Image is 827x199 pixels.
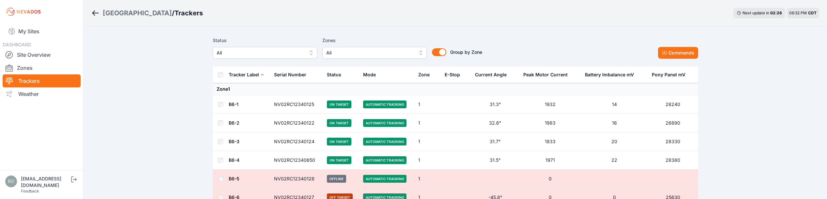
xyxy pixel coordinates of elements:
button: Battery Imbalance mV [585,67,639,83]
div: Serial Number [274,71,306,78]
td: 28380 [648,151,698,170]
div: Tracker Label [229,71,259,78]
button: Serial Number [274,67,312,83]
span: All [217,49,304,57]
td: 14 [581,95,648,114]
td: 1 [414,151,441,170]
a: [GEOGRAPHIC_DATA] [103,8,172,18]
a: Weather [3,87,81,100]
span: On Target [327,100,351,108]
button: Peak Motor Current [523,67,573,83]
nav: Breadcrumb [91,5,203,22]
button: All [322,47,427,59]
td: Zone 1 [213,83,698,95]
div: E-Stop [445,71,460,78]
h3: Trackers [175,8,203,18]
div: Status [327,71,341,78]
td: 22 [581,151,648,170]
button: Zone [418,67,435,83]
td: 1 [414,170,441,188]
div: Current Angle [475,71,507,78]
td: 20 [581,132,648,151]
td: 1932 [519,95,581,114]
img: Nevados [5,7,42,17]
td: 26890 [648,114,698,132]
button: Current Angle [475,67,512,83]
td: 1983 [519,114,581,132]
td: 1 [414,132,441,151]
a: Zones [3,61,81,74]
td: 1 [414,114,441,132]
td: 32.6° [471,114,519,132]
td: 31.5° [471,151,519,170]
button: All [213,47,317,59]
a: Feedback [21,189,39,193]
td: 28330 [648,132,698,151]
span: Automatic Tracking [363,138,406,145]
a: B6-1 [229,101,238,107]
span: Automatic Tracking [363,119,406,127]
button: Commands [658,47,698,59]
button: Mode [363,67,381,83]
span: On Target [327,119,351,127]
div: Mode [363,71,376,78]
span: On Target [327,156,351,164]
label: Status [213,37,317,44]
span: CDT [808,10,817,15]
span: Next update in [743,10,769,15]
button: Tracker Label [229,67,264,83]
td: NV02RC12340650 [270,151,323,170]
td: 1971 [519,151,581,170]
td: NV02RC12340124 [270,132,323,151]
span: 06:32 PM [789,10,807,15]
span: / [172,8,175,18]
img: rono@prim.com [5,176,17,187]
div: Zone [418,71,430,78]
div: Pony Panel mV [652,71,685,78]
div: 02 : 26 [770,10,782,16]
td: NV02RC12340125 [270,95,323,114]
a: My Sites [3,23,81,39]
a: Trackers [3,74,81,87]
td: 1833 [519,132,581,151]
td: 31.7° [471,132,519,151]
span: DASHBOARD [3,42,31,47]
td: NV02RC12340122 [270,114,323,132]
button: E-Stop [445,67,465,83]
td: 0 [519,170,581,188]
div: Battery Imbalance mV [585,71,634,78]
span: Automatic Tracking [363,156,406,164]
a: B6-3 [229,139,239,144]
span: Offline [327,175,346,183]
span: Automatic Tracking [363,175,406,183]
span: All [326,49,414,57]
button: Status [327,67,346,83]
td: 28240 [648,95,698,114]
td: 16 [581,114,648,132]
a: B6-4 [229,157,239,163]
button: Pony Panel mV [652,67,691,83]
div: Peak Motor Current [523,71,568,78]
span: Group by Zone [450,49,482,55]
span: Automatic Tracking [363,100,406,108]
a: Site Overview [3,48,81,61]
label: Zones [322,37,427,44]
td: 31.3° [471,95,519,114]
a: B6-5 [229,176,239,181]
div: [EMAIL_ADDRESS][DOMAIN_NAME] [21,176,70,189]
a: B6-2 [229,120,239,126]
td: 1 [414,95,441,114]
span: On Target [327,138,351,145]
td: NV02RC12340128 [270,170,323,188]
